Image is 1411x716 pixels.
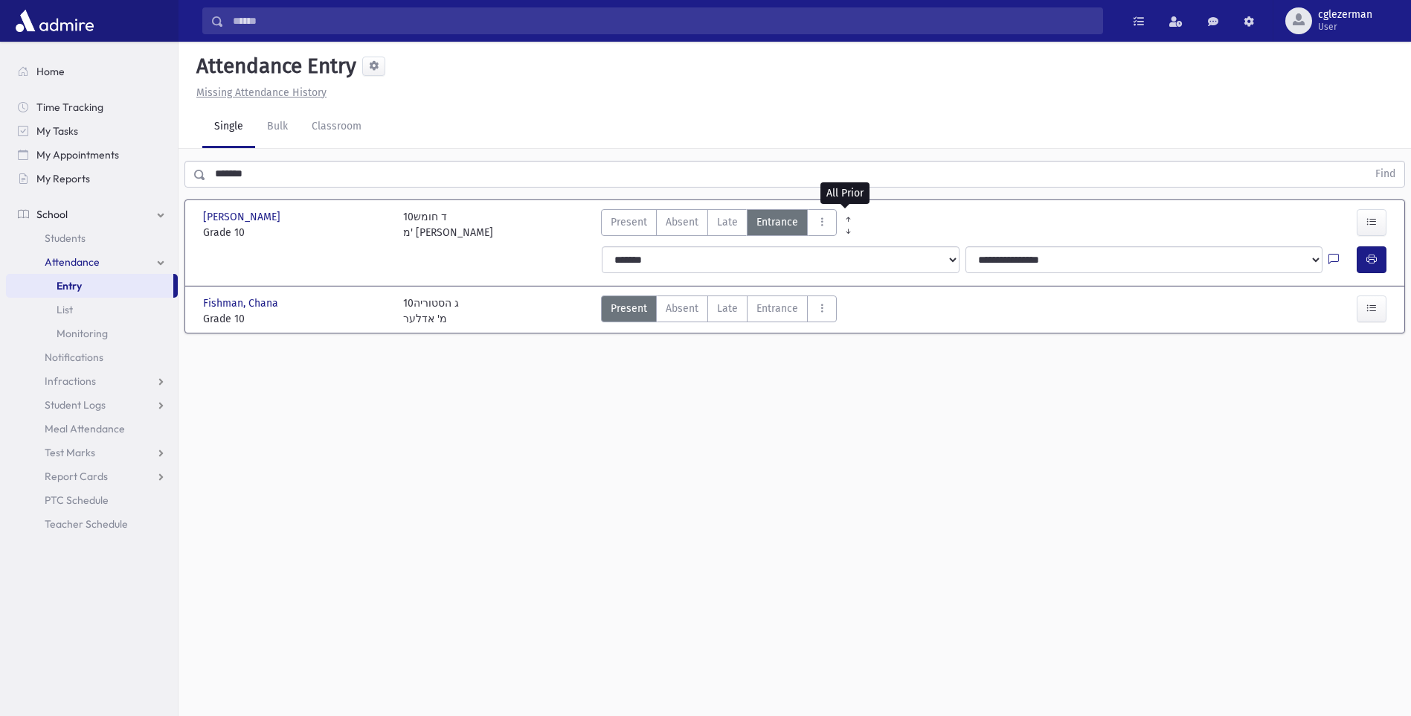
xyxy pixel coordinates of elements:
[1366,162,1404,187] button: Find
[6,250,178,274] a: Attendance
[196,86,327,99] u: Missing Attendance History
[36,100,103,114] span: Time Tracking
[45,517,128,531] span: Teacher Schedule
[717,301,738,316] span: Late
[6,167,178,191] a: My Reports
[1318,21,1372,33] span: User
[403,209,493,240] div: 10ד חומש מ' [PERSON_NAME]
[224,7,1102,34] input: Search
[756,301,798,316] span: Entrance
[820,182,870,204] div: All Prior
[6,393,178,417] a: Student Logs
[45,398,106,412] span: Student Logs
[203,295,281,311] span: Fishman, Chana
[611,301,647,316] span: Present
[611,214,647,230] span: Present
[6,119,178,143] a: My Tasks
[45,231,86,245] span: Students
[6,298,178,322] a: List
[36,172,90,185] span: My Reports
[6,202,178,226] a: School
[756,214,798,230] span: Entrance
[6,345,178,369] a: Notifications
[6,226,178,250] a: Students
[57,327,108,340] span: Monitoring
[202,106,255,148] a: Single
[57,279,82,293] span: Entry
[601,295,837,327] div: AttTypes
[6,60,178,83] a: Home
[1318,9,1372,21] span: cglezerman
[666,214,698,230] span: Absent
[45,374,96,388] span: Infractions
[6,143,178,167] a: My Appointments
[36,124,78,138] span: My Tasks
[6,464,178,488] a: Report Cards
[45,422,125,435] span: Meal Attendance
[45,493,109,507] span: PTC Schedule
[717,214,738,230] span: Late
[45,446,95,459] span: Test Marks
[255,106,300,148] a: Bulk
[203,209,283,225] span: [PERSON_NAME]
[45,470,108,483] span: Report Cards
[203,225,388,240] span: Grade 10
[203,311,388,327] span: Grade 10
[403,295,459,327] div: 10ג הסטוריה מ' אדלער
[36,65,65,78] span: Home
[6,322,178,345] a: Monitoring
[300,106,373,148] a: Classroom
[6,512,178,536] a: Teacher Schedule
[6,488,178,512] a: PTC Schedule
[12,6,97,36] img: AdmirePro
[190,86,327,99] a: Missing Attendance History
[6,369,178,393] a: Infractions
[601,209,837,240] div: AttTypes
[36,208,68,221] span: School
[45,351,103,364] span: Notifications
[57,303,73,316] span: List
[6,274,173,298] a: Entry
[45,255,100,269] span: Attendance
[6,417,178,441] a: Meal Attendance
[6,441,178,464] a: Test Marks
[6,95,178,119] a: Time Tracking
[666,301,698,316] span: Absent
[36,148,119,162] span: My Appointments
[190,54,356,79] h5: Attendance Entry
